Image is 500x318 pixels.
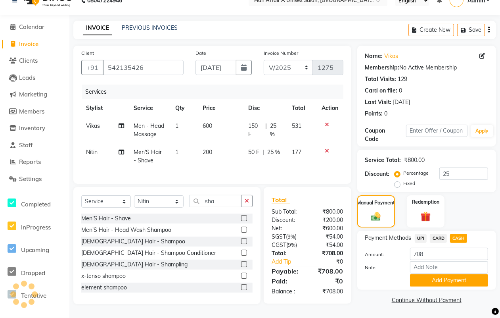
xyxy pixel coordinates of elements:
[393,98,410,106] div: [DATE]
[287,99,317,117] th: Total
[418,210,434,223] img: _gift.svg
[399,87,402,95] div: 0
[272,241,286,249] span: CGST
[19,108,44,115] span: Members
[203,122,212,129] span: 600
[359,251,404,258] label: Amount:
[307,266,349,276] div: ₹708.00
[198,99,243,117] th: Price
[2,73,67,83] a: Leads
[404,156,425,164] div: ₹800.00
[404,180,416,187] label: Fixed
[307,276,349,286] div: ₹0
[266,266,307,276] div: Payable:
[266,287,307,296] div: Balance :
[248,148,259,156] span: 50 F
[365,64,488,72] div: No Active Membership
[243,99,287,117] th: Disc
[19,175,42,183] span: Settings
[365,64,400,72] div: Membership:
[262,148,264,156] span: |
[357,199,395,206] label: Manual Payment
[266,249,307,258] div: Total:
[81,50,94,57] label: Client
[266,224,307,233] div: Net:
[292,148,302,156] span: 177
[81,260,188,269] div: [DEMOGRAPHIC_DATA] Hair - Shampling
[471,125,493,137] button: Apply
[81,214,131,223] div: Men'S Hair - Shave
[2,124,67,133] a: Inventory
[2,141,67,150] a: Staff
[272,233,286,240] span: SGST
[317,99,343,117] th: Action
[2,40,67,49] a: Invoice
[365,156,401,164] div: Service Total:
[359,296,494,305] a: Continue Without Payment
[175,122,178,129] span: 1
[19,74,35,81] span: Leads
[81,272,126,280] div: x-tenso shampoo
[288,242,295,248] span: 9%
[19,141,33,149] span: Staff
[266,233,307,241] div: ( )
[21,224,51,231] span: InProgress
[81,237,185,246] div: [DEMOGRAPHIC_DATA] Hair - Shampoo
[270,122,282,139] span: 25 %
[190,195,241,207] input: Search or Scan
[2,107,67,116] a: Members
[430,234,447,243] span: CARD
[2,158,67,167] a: Reports
[307,233,349,241] div: ₹54.00
[81,99,129,117] th: Stylist
[19,158,41,166] span: Reports
[134,148,162,164] span: Men'S Hair - Shave
[307,241,349,249] div: ₹54.00
[82,85,349,99] div: Services
[170,99,198,117] th: Qty
[2,90,67,99] a: Marketing
[195,50,206,57] label: Date
[19,23,44,31] span: Calendar
[292,122,302,129] span: 531
[287,233,295,240] span: 9%
[365,87,398,95] div: Card on file:
[365,98,392,106] div: Last Visit:
[457,24,485,36] button: Save
[307,224,349,233] div: ₹600.00
[307,287,349,296] div: ₹708.00
[103,60,184,75] input: Search by Name/Mobile/Email/Code
[86,148,98,156] span: Nitin
[122,24,178,31] a: PREVIOUS INVOICES
[365,75,397,83] div: Total Visits:
[385,110,388,118] div: 0
[385,52,398,60] a: Vikas
[266,216,307,224] div: Discount:
[19,91,47,98] span: Marketing
[19,57,38,64] span: Clients
[266,241,307,249] div: ( )
[398,75,408,83] div: 129
[2,56,67,66] a: Clients
[267,148,280,156] span: 25 %
[266,208,307,216] div: Sub Total:
[265,122,267,139] span: |
[266,258,314,266] a: Add Tip
[19,124,45,132] span: Inventory
[83,21,112,35] a: INVOICE
[2,23,67,32] a: Calendar
[450,234,467,243] span: CASH
[415,234,427,243] span: UPI
[21,246,49,254] span: Upcoming
[21,269,45,277] span: Dropped
[19,40,38,48] span: Invoice
[81,226,171,234] div: Men'S Hair - Head Wash Shampoo
[81,283,127,292] div: element shampoo
[307,249,349,258] div: ₹708.00
[175,148,178,156] span: 1
[359,264,404,271] label: Note:
[410,261,488,274] input: Add Note
[314,258,349,266] div: ₹0
[248,122,262,139] span: 150 F
[81,60,103,75] button: +91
